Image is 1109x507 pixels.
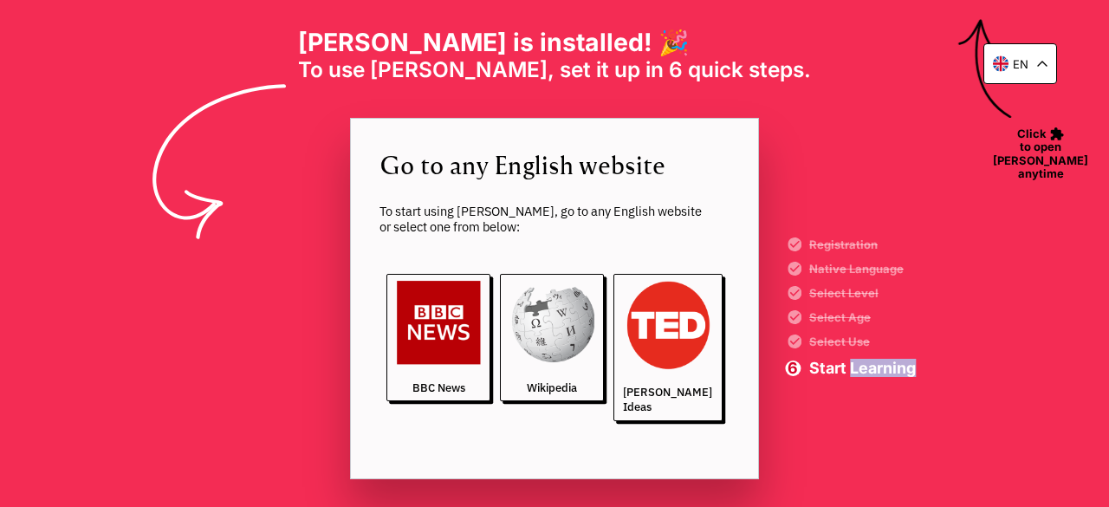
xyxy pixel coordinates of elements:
a: BBC News [386,274,490,401]
span: Select Use [809,336,916,348]
span: Go to any English website [379,146,730,182]
span: To use [PERSON_NAME], set it up in 6 quick steps. [298,57,811,82]
span: Registration [809,239,916,250]
span: Select Level [809,288,916,299]
span: Start Learning [809,361,916,376]
a: [PERSON_NAME] Ideas [613,274,723,421]
span: Click to open [PERSON_NAME] anytime [986,123,1096,181]
img: wikipedia [510,281,594,365]
span: [PERSON_NAME] Ideas [623,385,712,414]
span: To start using [PERSON_NAME], go to any English website or select one from below: [379,204,730,236]
span: Wikipedia [527,380,577,395]
h1: [PERSON_NAME] is installed! 🎉 [298,28,811,57]
img: ted [623,281,712,370]
span: Native Language [809,263,916,275]
span: BBC News [412,380,465,395]
p: en [1013,57,1028,71]
span: Select Age [809,312,916,323]
img: bbc [397,281,481,365]
a: Wikipedia [500,274,604,401]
